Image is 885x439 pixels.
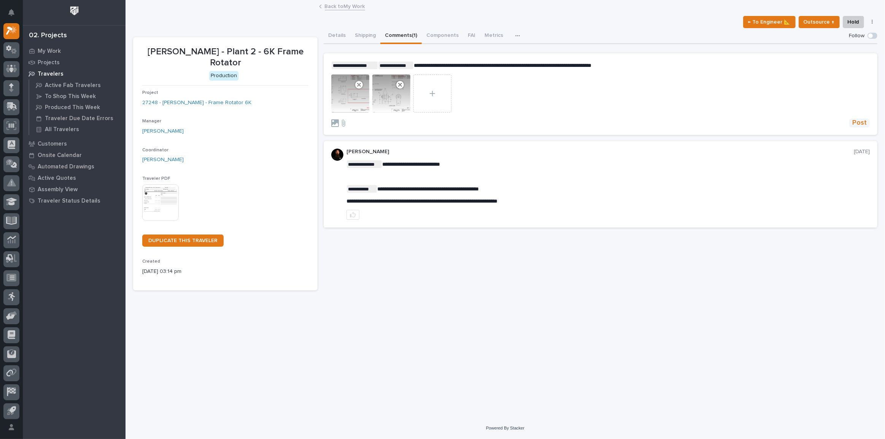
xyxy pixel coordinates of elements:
a: DUPLICATE THIS TRAVELER [142,235,224,247]
a: [PERSON_NAME] [142,127,184,135]
button: like this post [346,210,359,220]
a: Produced This Week [29,102,126,113]
p: Assembly View [38,186,78,193]
a: Automated Drawings [23,161,126,172]
p: Active Fab Travelers [45,82,101,89]
div: Notifications [10,9,19,21]
span: Coordinator [142,148,168,152]
a: Powered By Stacker [486,426,524,430]
a: Onsite Calendar [23,149,126,161]
div: Production [209,71,238,81]
span: Project [142,90,158,95]
p: [PERSON_NAME] - Plant 2 - 6K Frame Rotator [142,46,308,68]
button: Metrics [480,28,508,44]
span: Created [142,259,160,264]
p: Automated Drawings [38,163,94,170]
span: Outsource ↑ [804,17,835,27]
span: DUPLICATE THIS TRAVELER [148,238,218,243]
a: Active Fab Travelers [29,80,126,90]
button: ← To Engineer 📐 [743,16,796,28]
a: My Work [23,45,126,57]
span: Traveler PDF [142,176,170,181]
p: Follow [849,33,864,39]
img: Workspace Logo [67,4,81,18]
button: Hold [843,16,864,28]
a: Travelers [23,68,126,79]
a: Back toMy Work [325,2,365,10]
a: To Shop This Week [29,91,126,101]
div: 02. Projects [29,32,67,40]
p: My Work [38,48,61,55]
p: [DATE] 03:14 pm [142,268,308,276]
p: [DATE] [854,149,870,155]
a: Traveler Status Details [23,195,126,206]
button: Comments (1) [380,28,422,44]
button: Details [324,28,350,44]
button: Notifications [3,5,19,21]
button: Outsource ↑ [799,16,840,28]
a: [PERSON_NAME] [142,156,184,164]
p: [PERSON_NAME] [346,149,854,155]
button: Post [849,119,870,127]
p: Projects [38,59,60,66]
a: Traveler Due Date Errors [29,113,126,124]
p: Active Quotes [38,175,76,182]
p: Traveler Due Date Errors [45,115,113,122]
a: Assembly View [23,184,126,195]
p: Traveler Status Details [38,198,100,204]
img: zmKUmRVDQjmBLfnAs97p [331,149,343,161]
p: All Travelers [45,126,79,133]
p: To Shop This Week [45,93,96,100]
span: ← To Engineer 📐 [748,17,791,27]
button: FAI [463,28,480,44]
p: Travelers [38,71,64,78]
p: Produced This Week [45,104,100,111]
a: 27248 - [PERSON_NAME] - Frame Rotator 6K [142,99,251,107]
button: Components [422,28,463,44]
span: Manager [142,119,161,124]
span: Hold [848,17,859,27]
a: Projects [23,57,126,68]
a: Active Quotes [23,172,126,184]
a: Customers [23,138,126,149]
a: All Travelers [29,124,126,135]
p: Onsite Calendar [38,152,82,159]
button: Shipping [350,28,380,44]
p: Customers [38,141,67,147]
span: Post [852,119,867,127]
